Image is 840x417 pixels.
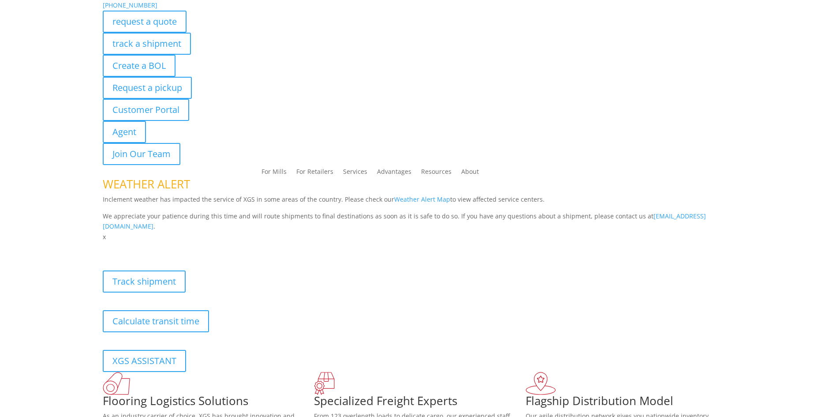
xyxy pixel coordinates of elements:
img: xgs-icon-focused-on-flooring-red [314,372,335,395]
a: Agent [103,121,146,143]
p: x [103,232,738,242]
p: We appreciate your patience during this time and will route shipments to final destinations as so... [103,211,738,232]
a: Advantages [377,169,411,178]
a: request a quote [103,11,187,33]
img: xgs-icon-total-supply-chain-intelligence-red [103,372,130,395]
p: Inclement weather has impacted the service of XGS in some areas of the country. Please check our ... [103,194,738,211]
a: Services [343,169,367,178]
a: Track shipment [103,270,186,293]
a: For Retailers [296,169,333,178]
a: [PHONE_NUMBER] [103,1,157,9]
a: Customer Portal [103,99,189,121]
a: Create a BOL [103,55,175,77]
a: For Mills [261,169,287,178]
a: About [461,169,479,178]
b: Visibility, transparency, and control for your entire supply chain. [103,244,299,252]
a: track a shipment [103,33,191,55]
img: xgs-icon-flagship-distribution-model-red [526,372,556,395]
a: Weather Alert Map [394,195,450,203]
a: Join Our Team [103,143,180,165]
a: Calculate transit time [103,310,209,332]
span: WEATHER ALERT [103,176,190,192]
h1: Flooring Logistics Solutions [103,395,314,411]
a: Resources [421,169,452,178]
h1: Specialized Freight Experts [314,395,526,411]
h1: Flagship Distribution Model [526,395,737,411]
a: XGS ASSISTANT [103,350,186,372]
a: Request a pickup [103,77,192,99]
